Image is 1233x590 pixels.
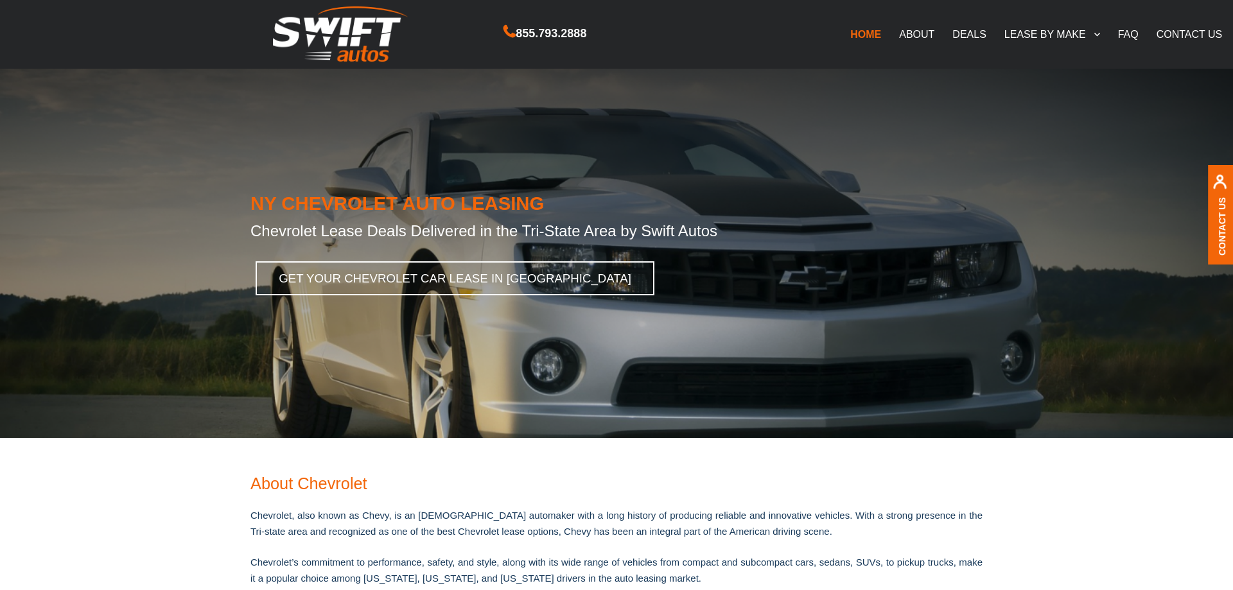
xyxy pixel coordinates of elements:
[841,21,890,48] a: HOME
[890,21,943,48] a: ABOUT
[250,193,983,214] h1: NY CHEVROLET AUTO LEASING
[1109,21,1148,48] a: FAQ
[250,475,983,508] h2: About Chevrolet
[1148,21,1232,48] a: CONTACT US
[256,261,654,295] a: GET YOUR CHEVROLET CAR LEASE IN [GEOGRAPHIC_DATA]
[943,21,995,48] a: DEALS
[995,21,1109,48] a: LEASE BY MAKE
[1217,197,1227,256] a: Contact Us
[250,507,983,554] p: Chevrolet, also known as Chevy, is an [DEMOGRAPHIC_DATA] automaker with a long history of produci...
[250,214,983,241] h2: Chevrolet Lease Deals Delivered in the Tri-State Area by Swift Autos
[273,6,408,62] img: Swift Autos
[503,28,586,39] a: 855.793.2888
[1212,175,1227,197] img: contact us, iconuser
[516,24,586,43] span: 855.793.2888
